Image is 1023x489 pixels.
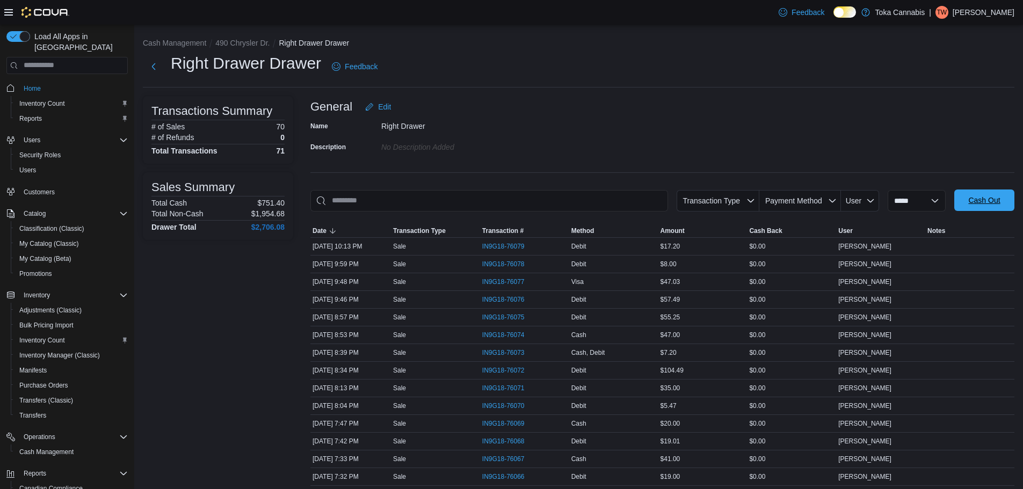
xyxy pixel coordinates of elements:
[661,227,685,235] span: Amount
[571,472,586,481] span: Debit
[571,437,586,446] span: Debit
[11,111,132,126] button: Reports
[15,364,51,377] a: Manifests
[19,289,128,302] span: Inventory
[151,181,235,194] h3: Sales Summary
[310,435,391,448] div: [DATE] 7:42 PM
[393,419,406,428] p: Sale
[11,163,132,178] button: Users
[19,411,46,420] span: Transfers
[482,384,525,392] span: IN9G18-76071
[747,417,836,430] div: $0.00
[19,114,42,123] span: Reports
[19,185,128,199] span: Customers
[11,408,132,423] button: Transfers
[276,122,285,131] p: 70
[310,258,391,271] div: [DATE] 9:59 PM
[571,331,586,339] span: Cash
[15,379,72,392] a: Purchase Orders
[19,134,128,147] span: Users
[571,348,605,357] span: Cash, Debit
[151,209,204,218] h6: Total Non-Cash
[747,470,836,483] div: $0.00
[310,100,352,113] h3: General
[677,190,759,211] button: Transaction Type
[661,366,684,375] span: $104.49
[15,304,86,317] a: Adjustments (Classic)
[482,329,535,341] button: IN9G18-76074
[747,452,836,465] div: $0.00
[393,472,406,481] p: Sale
[310,364,391,377] div: [DATE] 8:34 PM
[482,437,525,446] span: IN9G18-76068
[276,147,285,155] h4: 71
[310,122,328,130] label: Name
[661,278,680,286] span: $47.03
[30,31,128,53] span: Load All Apps in [GEOGRAPHIC_DATA]
[833,6,856,18] input: Dark Mode
[571,402,586,410] span: Debit
[838,227,853,235] span: User
[15,364,128,377] span: Manifests
[143,39,206,47] button: Cash Management
[19,224,84,233] span: Classification (Classic)
[310,293,391,306] div: [DATE] 9:46 PM
[15,149,65,162] a: Security Roles
[661,384,680,392] span: $35.00
[15,319,128,332] span: Bulk Pricing Import
[15,334,128,347] span: Inventory Count
[19,430,60,443] button: Operations
[393,227,446,235] span: Transaction Type
[24,136,40,144] span: Users
[482,346,535,359] button: IN9G18-76073
[11,444,132,459] button: Cash Management
[749,227,782,235] span: Cash Back
[313,227,327,235] span: Date
[875,6,925,19] p: Toka Cannabis
[310,399,391,412] div: [DATE] 8:04 PM
[251,223,285,231] h4: $2,706.08
[953,6,1014,19] p: [PERSON_NAME]
[361,96,395,118] button: Edit
[310,417,391,430] div: [DATE] 7:47 PM
[841,190,879,211] button: User
[310,143,346,151] label: Description
[393,331,406,339] p: Sale
[310,224,391,237] button: Date
[19,381,68,390] span: Purchase Orders
[482,382,535,395] button: IN9G18-76071
[747,382,836,395] div: $0.00
[661,313,680,322] span: $55.25
[310,240,391,253] div: [DATE] 10:13 PM
[393,455,406,463] p: Sale
[19,82,128,95] span: Home
[19,254,71,263] span: My Catalog (Beta)
[19,289,54,302] button: Inventory
[838,278,891,286] span: [PERSON_NAME]
[15,334,69,347] a: Inventory Count
[658,224,748,237] button: Amount
[11,393,132,408] button: Transfers (Classic)
[482,402,525,410] span: IN9G18-76070
[393,260,406,268] p: Sale
[19,207,128,220] span: Catalog
[15,349,104,362] a: Inventory Manager (Classic)
[19,82,45,95] a: Home
[482,278,525,286] span: IN9G18-76077
[24,84,41,93] span: Home
[569,224,658,237] button: Method
[747,346,836,359] div: $0.00
[747,329,836,341] div: $0.00
[747,275,836,288] div: $0.00
[792,7,824,18] span: Feedback
[15,267,128,280] span: Promotions
[11,221,132,236] button: Classification (Classic)
[482,240,535,253] button: IN9G18-76079
[15,379,128,392] span: Purchase Orders
[571,295,586,304] span: Debit
[482,417,535,430] button: IN9G18-76069
[747,399,836,412] div: $0.00
[15,112,46,125] a: Reports
[15,149,128,162] span: Security Roles
[11,96,132,111] button: Inventory Count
